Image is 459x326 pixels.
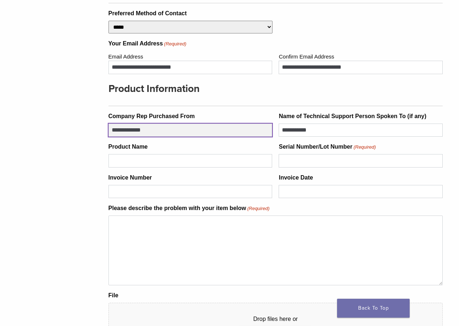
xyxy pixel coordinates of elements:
[279,173,313,182] label: Invoice Date
[108,39,443,48] legend: Your Email Address
[108,142,148,151] label: Product Name
[108,291,119,300] label: File
[108,9,187,18] label: Preferred Method of Contact
[108,80,437,97] h3: Product Information
[163,40,186,48] span: (Required)
[108,173,152,182] label: Invoice Number
[279,142,376,151] label: Serial Number/Lot Number
[247,205,270,212] span: (Required)
[353,144,376,151] span: (Required)
[279,51,443,61] label: Confirm Email Address
[108,204,270,213] label: Please describe the problem with your item below
[279,112,426,121] label: Name of Technical Support Person Spoken To (if any)
[108,112,195,121] label: Company Rep Purchased From
[120,315,431,323] span: Drop files here or
[337,299,410,318] a: Back To Top
[108,51,272,61] label: Email Address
